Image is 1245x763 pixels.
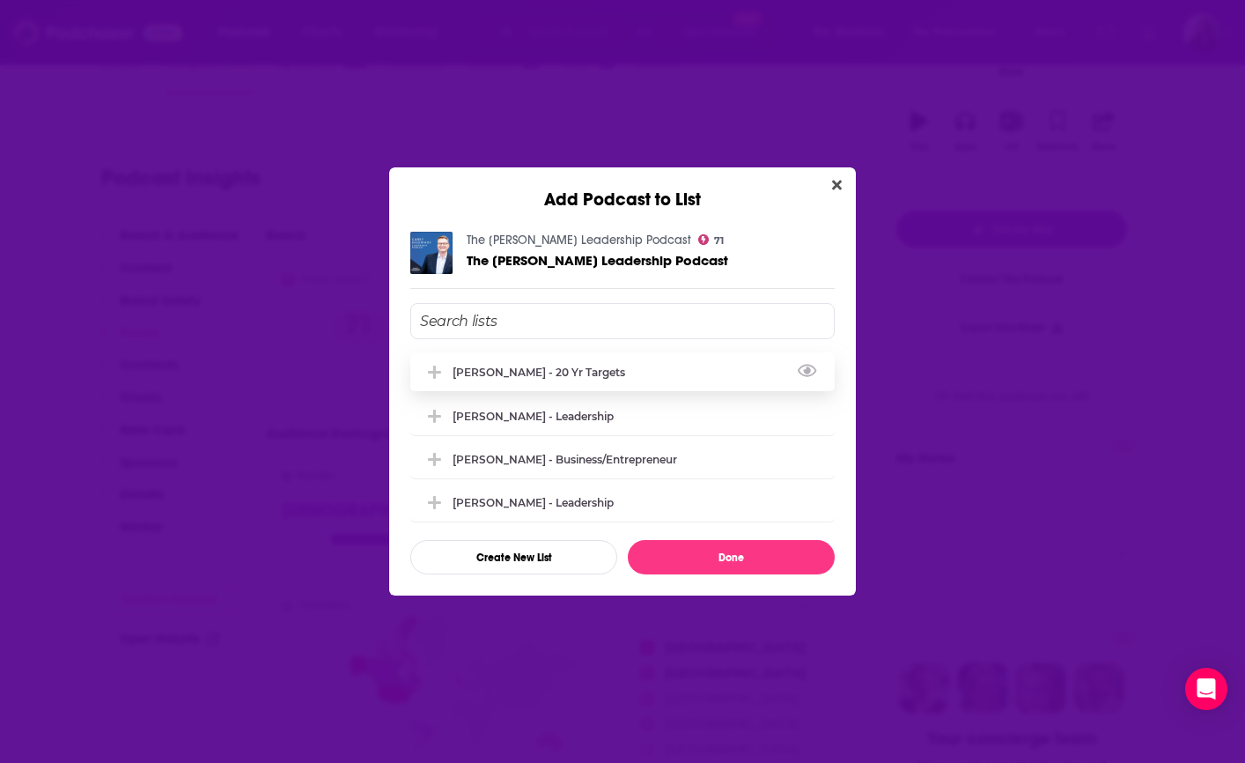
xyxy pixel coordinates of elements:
[1185,668,1227,710] div: Open Intercom Messenger
[410,352,835,391] div: Sunny Bonnell - 20 yr targets
[410,303,835,574] div: Add Podcast To List
[467,253,728,268] a: The Carey Nieuwhof Leadership Podcast
[825,174,849,196] button: Close
[453,366,636,379] div: [PERSON_NAME] - 20 yr targets
[410,303,835,339] input: Search lists
[453,496,614,509] div: [PERSON_NAME] - Leadership
[467,252,728,269] span: The [PERSON_NAME] Leadership Podcast
[410,396,835,435] div: Josh Pais - Leadership
[628,540,835,574] button: Done
[389,167,856,211] div: Add Podcast to List
[410,232,453,274] img: The Carey Nieuwhof Leadership Podcast
[453,453,677,466] div: [PERSON_NAME] - Business/Entrepreneur
[467,233,691,248] a: The Carey Nieuwhof Leadership Podcast
[714,237,724,245] span: 71
[410,483,835,522] div: Sunny Bonnell - Leadership
[625,375,636,377] button: View Link
[410,540,617,574] button: Create New List
[453,410,614,423] div: [PERSON_NAME] - Leadership
[410,440,835,478] div: John Gafford - Business/Entrepreneur
[698,234,724,245] a: 71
